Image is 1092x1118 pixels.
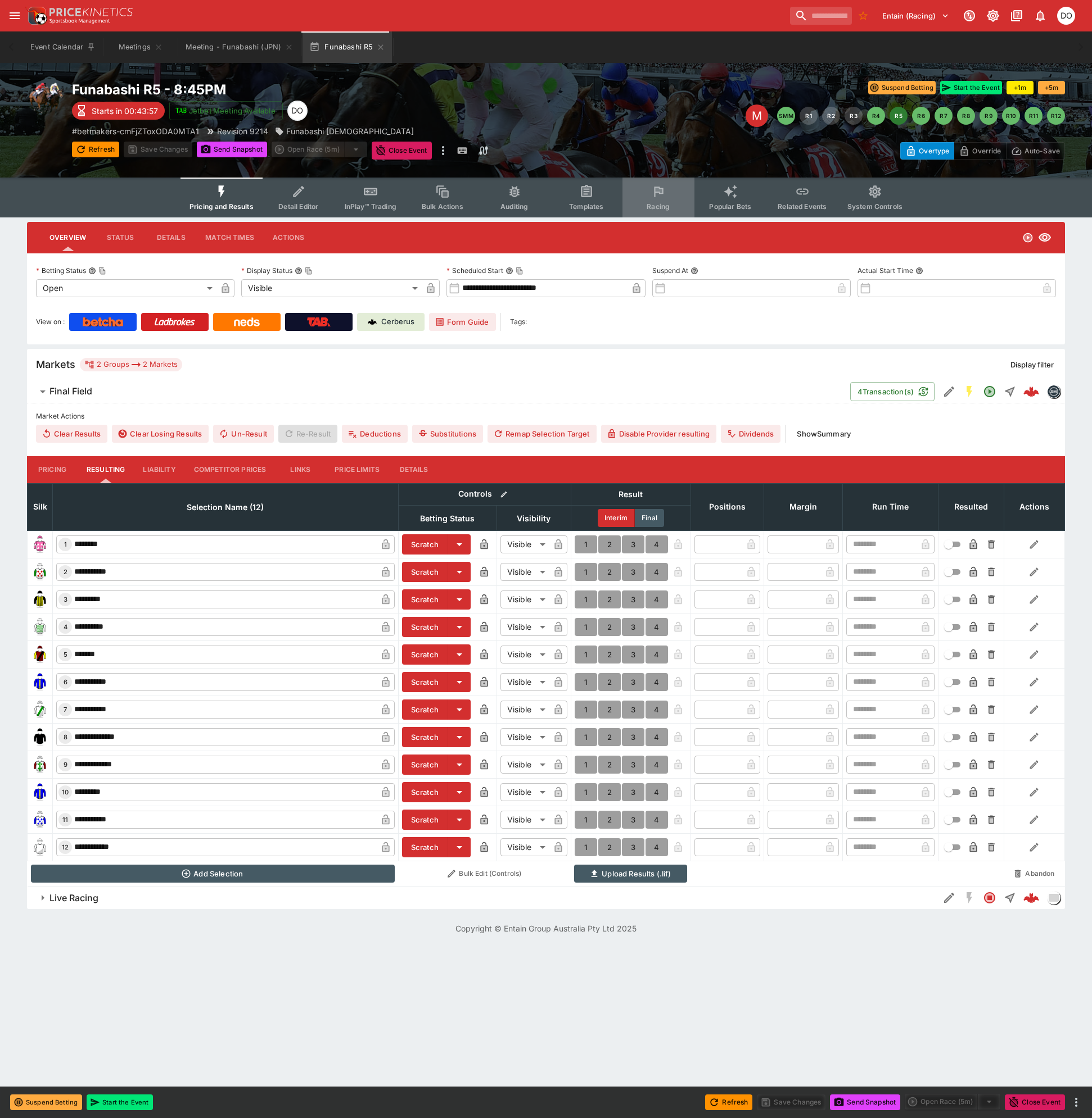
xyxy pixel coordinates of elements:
button: Copy To Clipboard [98,267,106,275]
button: 1 [575,811,597,829]
div: Visible [500,728,549,746]
button: 4 [646,783,668,801]
th: Resulted [938,483,1004,530]
p: Funabashi [DEMOGRAPHIC_DATA] [286,125,414,137]
div: Daniel Olerenshaw [1057,7,1075,25]
button: 3 [622,838,644,856]
div: Visible [500,618,549,636]
img: runner 12 [31,838,49,856]
button: Meetings [105,31,177,63]
button: 2 [598,811,621,829]
img: runner 10 [31,783,49,801]
button: 2 [598,535,621,553]
img: logo-cerberus--red.svg [1023,384,1039,399]
img: Sportsbook Management [49,19,110,24]
p: Actual Start Time [858,266,913,275]
button: R9 [980,107,998,125]
span: Pricing and Results [189,202,254,211]
span: 12 [60,843,71,851]
button: Links [275,456,326,483]
img: runner 11 [31,811,49,829]
button: Final Field [27,380,850,403]
button: 3 [622,673,644,691]
span: Detail Editor [278,202,318,211]
button: R5 [890,107,908,125]
button: Clear Results [36,425,107,443]
button: Price Limits [326,456,389,483]
button: Deductions [342,425,408,443]
h6: Live Racing [49,892,98,904]
button: Scratch [402,672,448,692]
img: runner 5 [31,646,49,663]
button: 4 [646,563,668,581]
button: 2 [598,756,621,774]
div: Visible [500,590,549,608]
span: 4 [61,623,70,631]
svg: Open [983,385,996,398]
button: R2 [822,107,840,125]
button: Bulk Edit (Controls) [401,865,567,883]
button: Add Selection [31,865,395,883]
button: Scratch [402,837,448,857]
span: 3 [61,596,70,603]
span: 5 [61,651,70,658]
button: Scratch [402,562,448,582]
img: TabNZ [307,317,331,326]
button: Select Tenant [876,7,956,25]
button: Scratch [402,699,448,720]
button: Edit Detail [939,381,959,402]
button: 3 [622,728,644,746]
a: Form Guide [429,313,496,331]
img: runner 8 [31,728,49,746]
button: Closed [980,888,1000,908]
img: horse_racing.png [27,81,63,117]
div: dcfd9e6b-c58e-486d-98d8-0748191d6116 [1023,384,1039,399]
label: Market Actions [36,408,1056,425]
p: Cerberus [381,316,414,328]
button: Scratch [402,810,448,830]
p: Scheduled Start [446,266,503,275]
button: Straight [1000,381,1020,402]
button: Liability [134,456,184,483]
button: more [1070,1096,1083,1109]
button: Suspend At [691,267,698,275]
button: Suspend Betting [868,81,936,94]
button: Send Snapshot [830,1094,900,1110]
h6: Final Field [49,385,92,397]
button: Pricing [27,456,78,483]
button: Details [389,456,439,483]
div: Visible [500,563,549,581]
button: SMM [777,107,795,125]
img: runner 1 [31,535,49,553]
button: 4 [646,618,668,636]
button: Copy To Clipboard [305,267,313,275]
button: 4 [646,811,668,829]
button: Open [980,381,1000,402]
img: runner 6 [31,673,49,691]
button: 2 [598,728,621,746]
div: Visible [500,535,549,553]
button: R3 [845,107,863,125]
div: liveracing [1047,891,1061,905]
button: 3 [622,811,644,829]
img: PriceKinetics [49,8,133,16]
button: R4 [867,107,885,125]
button: Start the Event [87,1094,153,1110]
span: System Controls [847,202,903,211]
span: Betting Status [408,512,487,525]
button: Scratch [402,617,448,637]
button: R12 [1047,107,1065,125]
span: Related Events [778,202,827,211]
p: Display Status [241,266,292,275]
button: Un-Result [213,425,273,443]
div: 2 Groups 2 Markets [84,358,178,371]
button: 3 [622,756,644,774]
button: Event Calendar [24,31,102,63]
button: 4Transaction(s) [850,382,935,401]
button: Display StatusCopy To Clipboard [295,267,303,275]
h5: Markets [36,358,75,371]
p: Auto-Save [1025,145,1060,157]
button: Clear Losing Results [112,425,209,443]
span: 9 [61,761,70,769]
img: logo-cerberus--red.svg [1023,890,1039,906]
